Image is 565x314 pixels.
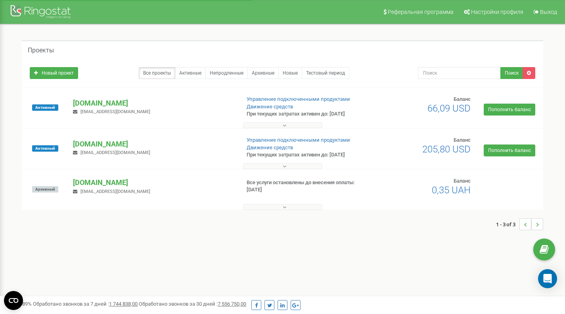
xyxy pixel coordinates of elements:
[28,47,54,54] h5: Проекты
[33,301,138,307] span: Обработано звонков за 7 дней :
[205,67,248,79] a: Непродленные
[32,145,58,152] span: Активный
[247,144,293,150] a: Движение средств
[247,179,364,194] p: Все услуги остановлены до внесения оплаты: [DATE]
[73,139,234,149] p: [DOMAIN_NAME]
[247,96,350,102] a: Управление подключенными продуктами
[388,9,454,15] span: Реферальная программа
[80,189,150,194] span: [EMAIL_ADDRESS][DOMAIN_NAME]
[247,110,364,118] p: При текущих затратах активен до: [DATE]
[454,178,471,184] span: Баланс
[139,67,175,79] a: Все проекты
[427,103,471,114] span: 66,09 USD
[454,96,471,102] span: Баланс
[302,67,349,79] a: Тестовый период
[247,104,293,110] a: Движение средств
[540,9,557,15] span: Выход
[109,301,138,307] u: 1 744 838,00
[278,67,302,79] a: Новые
[496,210,543,238] nav: ...
[247,151,364,159] p: При текущих затратах активен до: [DATE]
[32,186,58,193] span: Архивный
[80,150,150,155] span: [EMAIL_ADDRESS][DOMAIN_NAME]
[500,67,523,79] button: Поиск
[422,144,471,155] span: 205,80 USD
[139,301,246,307] span: Обработано звонков за 30 дней :
[471,9,523,15] span: Настройки профиля
[30,67,78,79] a: Новый проект
[432,185,471,196] span: 0,35 UAH
[418,67,501,79] input: Поиск
[247,67,279,79] a: Архивные
[73,98,234,108] p: [DOMAIN_NAME]
[247,137,350,143] a: Управление подключенными продуктами
[496,218,519,230] span: 1 - 3 of 3
[218,301,246,307] u: 7 556 750,00
[484,104,535,116] a: Пополнить баланс
[73,177,234,188] p: [DOMAIN_NAME]
[538,269,557,288] div: Open Intercom Messenger
[4,291,23,310] button: Open CMP widget
[484,144,535,156] a: Пополнить баланс
[454,137,471,143] span: Баланс
[80,109,150,114] span: [EMAIL_ADDRESS][DOMAIN_NAME]
[32,104,58,111] span: Активный
[175,67,206,79] a: Активные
